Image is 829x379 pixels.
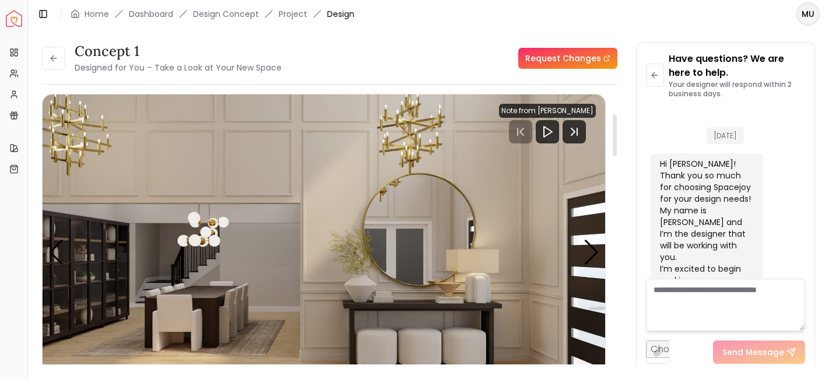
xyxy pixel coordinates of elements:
[669,80,805,99] p: Your designer will respond within 2 business days.
[75,42,282,61] h3: Concept 1
[540,125,554,139] svg: Play
[563,120,586,143] svg: Next Track
[193,8,259,20] li: Design Concept
[796,2,820,26] button: MU
[669,52,805,80] p: Have questions? We are here to help.
[129,8,173,20] a: Dashboard
[327,8,354,20] span: Design
[584,240,599,265] div: Next slide
[518,48,617,69] a: Request Changes
[48,240,64,265] div: Previous slide
[499,104,596,118] div: Note from [PERSON_NAME]
[71,8,354,20] nav: breadcrumb
[75,62,282,73] small: Designed for You – Take a Look at Your New Space
[707,127,744,144] span: [DATE]
[6,10,22,27] img: Spacejoy Logo
[798,3,819,24] span: MU
[6,10,22,27] a: Spacejoy
[279,8,307,20] a: Project
[85,8,109,20] a: Home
